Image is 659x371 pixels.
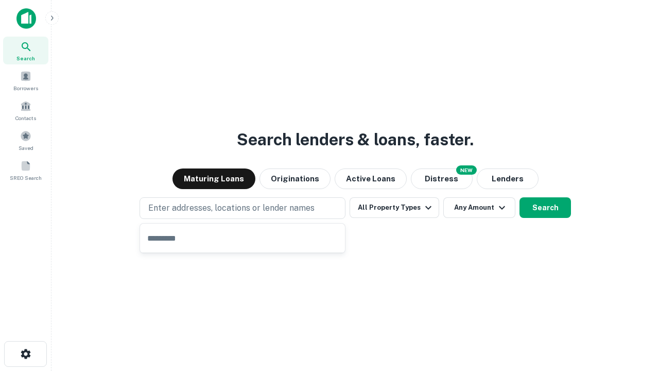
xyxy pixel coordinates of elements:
button: Search [519,197,571,218]
span: Borrowers [13,84,38,92]
button: Search distressed loans with lien and other non-mortgage details. [411,168,473,189]
button: Any Amount [443,197,515,218]
a: Contacts [3,96,48,124]
button: Maturing Loans [172,168,255,189]
a: Saved [3,126,48,154]
a: SREO Search [3,156,48,184]
h3: Search lenders & loans, faster. [237,127,474,152]
button: Originations [259,168,331,189]
span: SREO Search [10,174,42,182]
img: capitalize-icon.png [16,8,36,29]
span: Saved [19,144,33,152]
div: NEW [456,165,477,175]
span: Search [16,54,35,62]
button: All Property Types [350,197,439,218]
button: Lenders [477,168,539,189]
a: Borrowers [3,66,48,94]
button: Active Loans [335,168,407,189]
span: Contacts [15,114,36,122]
p: Enter addresses, locations or lender names [148,202,315,214]
iframe: Chat Widget [608,289,659,338]
button: Enter addresses, locations or lender names [140,197,345,219]
a: Search [3,37,48,64]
